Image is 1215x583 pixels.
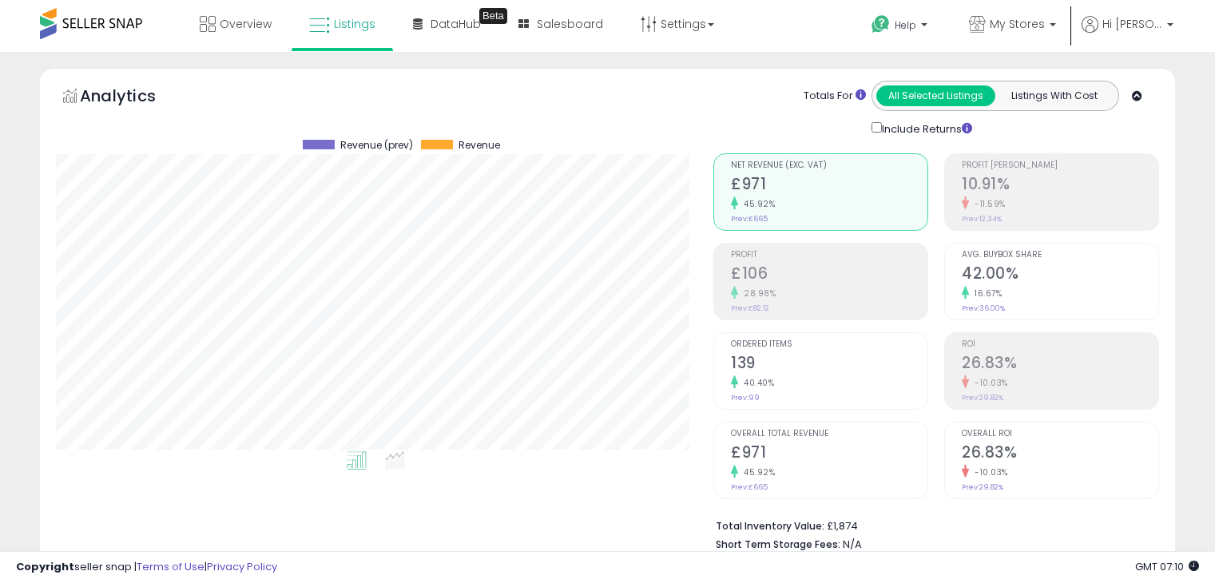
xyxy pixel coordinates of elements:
[738,288,776,299] small: 28.98%
[804,89,866,104] div: Totals For
[843,537,862,552] span: N/A
[731,443,927,465] h2: £971
[962,175,1158,196] h2: 10.91%
[220,16,272,32] span: Overview
[962,251,1158,260] span: Avg. Buybox Share
[962,303,1005,313] small: Prev: 36.00%
[962,161,1158,170] span: Profit [PERSON_NAME]
[859,2,943,52] a: Help
[1135,559,1199,574] span: 2025-09-14 07:10 GMT
[962,393,1003,403] small: Prev: 29.82%
[738,466,775,478] small: 45.92%
[738,377,774,389] small: 40.40%
[731,303,769,313] small: Prev: £82.12
[871,14,891,34] i: Get Help
[731,214,768,224] small: Prev: £665
[962,482,1003,492] small: Prev: 29.82%
[969,288,1002,299] small: 16.67%
[16,560,277,575] div: seller snap | |
[334,16,375,32] span: Listings
[876,85,995,106] button: All Selected Listings
[962,340,1158,349] span: ROI
[969,377,1008,389] small: -10.03%
[969,198,1006,210] small: -11.59%
[731,393,760,403] small: Prev: 99
[995,85,1114,106] button: Listings With Cost
[738,198,775,210] small: 45.92%
[962,430,1158,438] span: Overall ROI
[431,16,481,32] span: DataHub
[731,264,927,286] h2: £106
[137,559,204,574] a: Terms of Use
[716,515,1147,534] li: £1,874
[479,8,507,24] div: Tooltip anchor
[340,140,413,151] span: Revenue (prev)
[731,430,927,438] span: Overall Total Revenue
[207,559,277,574] a: Privacy Policy
[969,466,1008,478] small: -10.03%
[962,264,1158,286] h2: 42.00%
[1082,16,1173,52] a: Hi [PERSON_NAME]
[731,175,927,196] h2: £971
[716,519,824,533] b: Total Inventory Value:
[895,18,916,32] span: Help
[962,214,1002,224] small: Prev: 12.34%
[962,354,1158,375] h2: 26.83%
[537,16,603,32] span: Salesboard
[1102,16,1162,32] span: Hi [PERSON_NAME]
[731,340,927,349] span: Ordered Items
[962,443,1158,465] h2: 26.83%
[731,354,927,375] h2: 139
[860,119,991,137] div: Include Returns
[716,537,840,551] b: Short Term Storage Fees:
[459,140,500,151] span: Revenue
[731,161,927,170] span: Net Revenue (Exc. VAT)
[80,85,187,111] h5: Analytics
[990,16,1045,32] span: My Stores
[731,482,768,492] small: Prev: £665
[16,559,74,574] strong: Copyright
[731,251,927,260] span: Profit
